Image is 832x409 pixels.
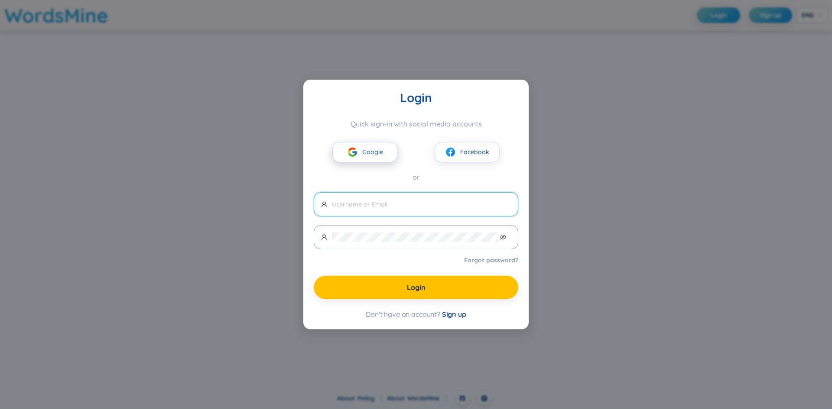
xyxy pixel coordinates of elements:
[332,200,511,209] input: Username or Email
[407,283,426,292] span: Login
[445,147,456,158] img: facebook
[321,234,327,240] span: user
[464,256,518,264] a: Forgot password?
[442,310,466,319] span: Sign up
[314,309,518,319] div: Don't have an account?
[460,147,489,157] span: Facebook
[332,142,397,162] button: googleGoogle
[347,147,358,158] img: google
[500,234,506,240] span: eye-invisible
[314,119,518,128] div: Quick sign-in with social media accounts
[435,142,500,162] button: facebookFacebook
[314,172,518,183] div: or
[321,201,327,207] span: user
[362,147,383,157] span: Google
[314,90,518,106] div: Login
[314,276,518,299] button: Login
